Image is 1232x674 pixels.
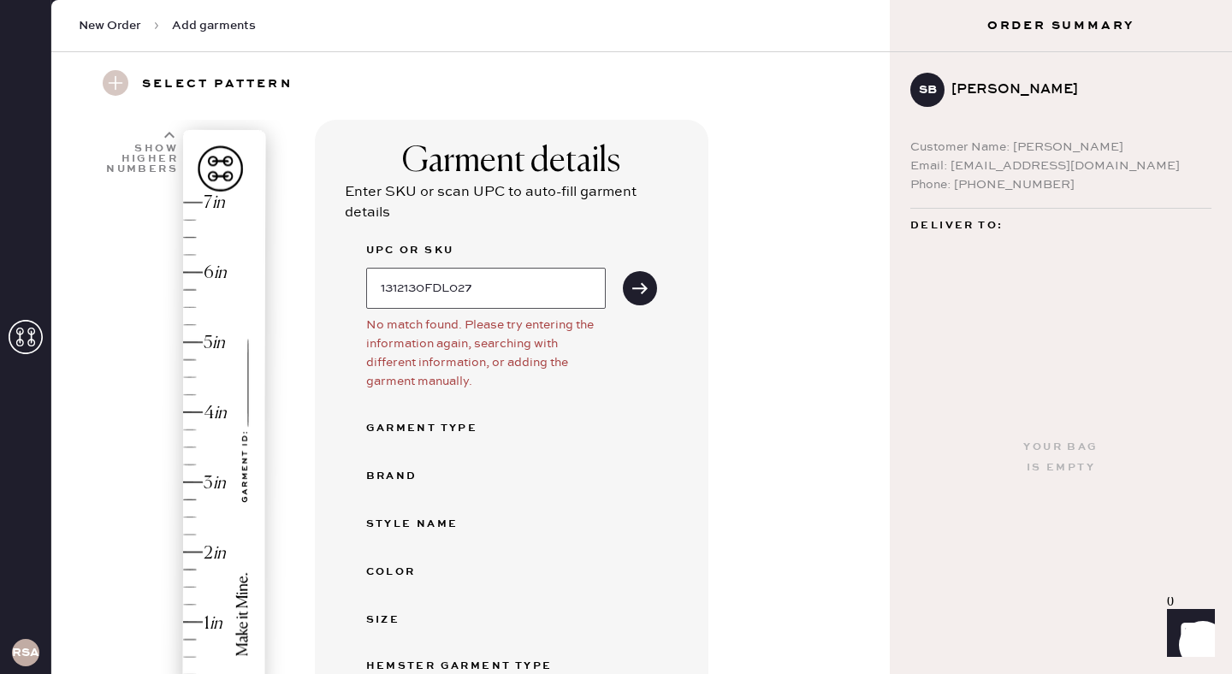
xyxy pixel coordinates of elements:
[345,182,678,223] div: Enter SKU or scan UPC to auto-fill garment details
[366,418,503,439] div: Garment Type
[910,138,1211,157] div: Customer Name: [PERSON_NAME]
[366,562,503,582] div: Color
[366,240,606,261] label: UPC or SKU
[1151,597,1224,671] iframe: Front Chat
[172,17,256,34] span: Add garments
[104,144,178,174] div: Show higher numbers
[919,84,937,96] h3: SB
[79,17,141,34] span: New Order
[366,514,503,535] div: Style name
[366,268,606,309] input: e.g. 1292213123
[1023,437,1098,478] div: Your bag is empty
[951,80,1198,100] div: [PERSON_NAME]
[910,216,1003,236] span: Deliver to:
[366,610,503,630] div: Size
[910,236,1211,279] div: [STREET_ADDRESS] [GEOGRAPHIC_DATA] , WA 98119
[142,70,293,99] h3: Select pattern
[402,141,620,182] div: Garment details
[910,157,1211,175] div: Email: [EMAIL_ADDRESS][DOMAIN_NAME]
[366,316,606,391] div: No match found. Please try entering the information again, searching with different information, ...
[366,466,503,487] div: Brand
[910,175,1211,194] div: Phone: [PHONE_NUMBER]
[890,17,1232,34] h3: Order Summary
[12,647,39,659] h3: RSA
[204,192,212,215] div: 7
[212,192,225,215] div: in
